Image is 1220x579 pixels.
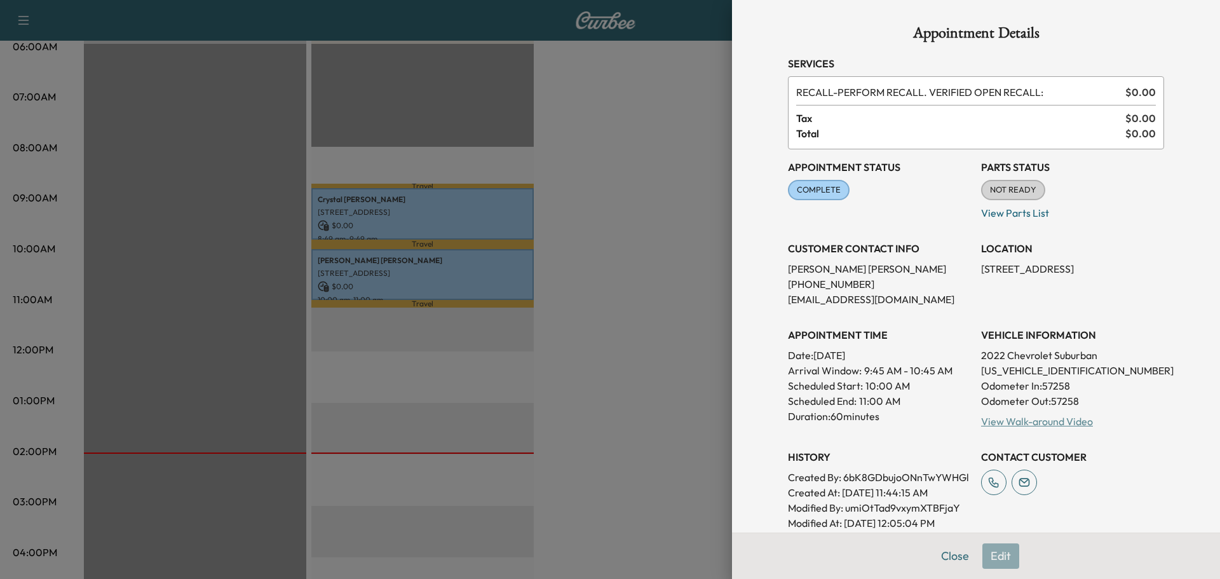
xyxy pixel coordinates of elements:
[788,363,971,378] p: Arrival Window:
[981,363,1164,378] p: [US_VEHICLE_IDENTIFICATION_NUMBER]
[788,241,971,256] h3: CUSTOMER CONTACT INFO
[796,85,1120,100] span: PERFORM RECALL. VERIFIED OPEN RECALL:
[788,160,971,175] h3: Appointment Status
[981,200,1164,221] p: View Parts List
[859,393,900,409] p: 11:00 AM
[981,348,1164,363] p: 2022 Chevrolet Suburban
[788,485,971,500] p: Created At : [DATE] 11:44:15 AM
[796,111,1125,126] span: Tax
[788,276,971,292] p: [PHONE_NUMBER]
[981,241,1164,256] h3: LOCATION
[1125,85,1156,100] span: $ 0.00
[788,327,971,343] h3: APPOINTMENT TIME
[788,25,1164,46] h1: Appointment Details
[981,378,1164,393] p: Odometer In: 57258
[981,261,1164,276] p: [STREET_ADDRESS]
[788,378,863,393] p: Scheduled Start:
[981,415,1093,428] a: View Walk-around Video
[788,500,971,515] p: Modified By : umiOtTad9vxymXTBFjaY
[788,56,1164,71] h3: Services
[788,409,971,424] p: Duration: 60 minutes
[788,515,971,531] p: Modified At : [DATE] 12:05:04 PM
[788,348,971,363] p: Date: [DATE]
[981,160,1164,175] h3: Parts Status
[865,378,910,393] p: 10:00 AM
[1125,126,1156,141] span: $ 0.00
[788,261,971,276] p: [PERSON_NAME] [PERSON_NAME]
[788,393,857,409] p: Scheduled End:
[788,470,971,485] p: Created By : 6bK8GDbujoONnTwYWHGl
[788,292,971,307] p: [EMAIL_ADDRESS][DOMAIN_NAME]
[981,449,1164,465] h3: CONTACT CUSTOMER
[981,327,1164,343] h3: VEHICLE INFORMATION
[981,393,1164,409] p: Odometer Out: 57258
[982,184,1044,196] span: NOT READY
[789,184,848,196] span: COMPLETE
[1125,111,1156,126] span: $ 0.00
[796,126,1125,141] span: Total
[788,449,971,465] h3: History
[933,543,977,569] button: Close
[864,363,952,378] span: 9:45 AM - 10:45 AM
